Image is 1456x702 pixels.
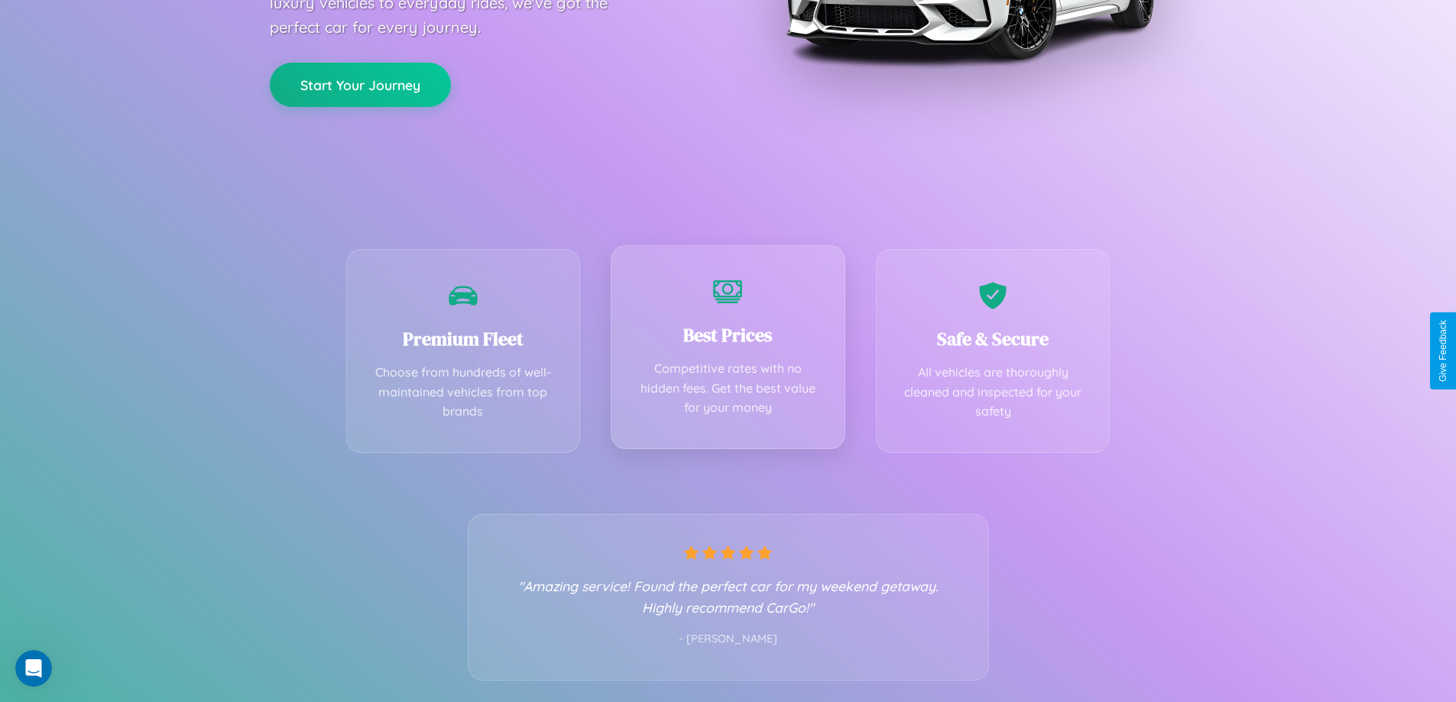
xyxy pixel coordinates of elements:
div: Give Feedback [1438,320,1448,382]
h3: Safe & Secure [900,326,1087,351]
p: Choose from hundreds of well-maintained vehicles from top brands [370,363,557,422]
p: "Amazing service! Found the perfect car for my weekend getaway. Highly recommend CarGo!" [499,575,958,618]
h3: Best Prices [634,322,822,348]
p: Competitive rates with no hidden fees. Get the best value for your money [634,359,822,418]
p: - [PERSON_NAME] [499,629,958,649]
button: Start Your Journey [270,63,451,107]
p: All vehicles are thoroughly cleaned and inspected for your safety [900,363,1087,422]
iframe: Intercom live chat [15,650,52,687]
h3: Premium Fleet [370,326,557,351]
